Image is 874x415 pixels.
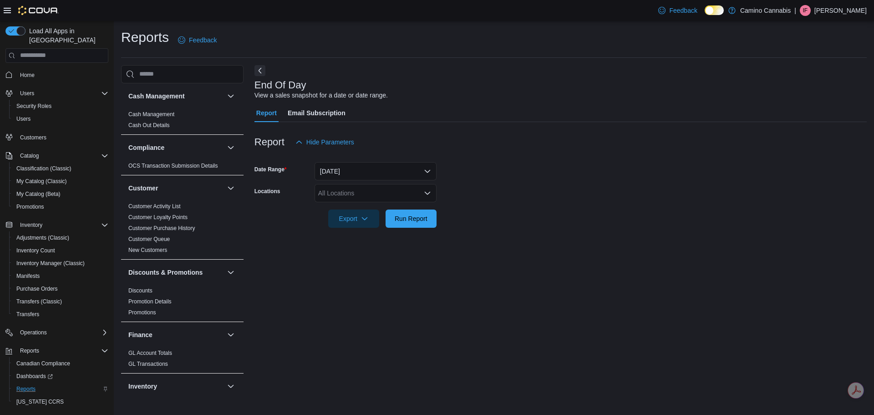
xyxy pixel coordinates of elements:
span: Users [20,90,34,97]
button: Reports [16,345,43,356]
span: Customer Purchase History [128,225,195,232]
div: Compliance [121,160,244,175]
button: [DATE] [315,162,437,180]
button: Inventory [2,219,112,231]
span: [US_STATE] CCRS [16,398,64,405]
p: | [794,5,796,16]
a: Inventory Count [13,245,59,256]
span: Inventory Manager (Classic) [16,260,85,267]
span: Inventory [16,220,108,231]
span: Run Report [395,214,427,223]
button: Catalog [2,149,112,162]
a: Users [13,113,34,124]
a: My Catalog (Classic) [13,176,71,187]
button: Users [9,113,112,125]
button: Cash Management [128,92,224,101]
span: Purchase Orders [16,285,58,292]
a: Feedback [174,31,220,49]
div: Ian Fundytus [800,5,811,16]
button: Customer [225,183,236,194]
button: Run Report [386,210,437,228]
span: Report [256,104,277,122]
button: Inventory [225,381,236,392]
span: Email Subscription [288,104,346,122]
span: Hide Parameters [306,138,354,147]
span: Users [16,115,30,123]
input: Dark Mode [705,5,724,15]
button: My Catalog (Beta) [9,188,112,200]
a: Manifests [13,271,43,282]
a: Dashboards [9,370,112,383]
span: My Catalog (Beta) [16,190,61,198]
a: Promotions [13,201,48,212]
h3: Discounts & Promotions [128,268,203,277]
button: Reports [9,383,112,395]
button: Operations [16,327,51,338]
span: OCS Transaction Submission Details [128,162,218,169]
a: Transfers [13,309,43,320]
span: Canadian Compliance [16,360,70,367]
button: Discounts & Promotions [225,267,236,278]
span: Home [16,69,108,81]
button: Finance [128,330,224,339]
span: Customers [16,132,108,143]
button: Users [2,87,112,100]
button: Hide Parameters [292,133,358,151]
button: Classification (Classic) [9,162,112,175]
h3: Finance [128,330,152,339]
span: Transfers [13,309,108,320]
button: Transfers [9,308,112,321]
a: Customer Activity List [128,203,181,210]
button: Catalog [16,150,42,161]
span: GL Transactions [128,360,168,368]
span: Customer Loyalty Points [128,214,188,221]
span: Purchase Orders [13,283,108,294]
h3: Customer [128,184,158,193]
a: Cash Management [128,111,174,118]
span: Cash Management [128,111,174,118]
button: Canadian Compliance [9,357,112,370]
button: Compliance [128,143,224,152]
span: Dashboards [13,371,108,382]
span: Users [13,113,108,124]
span: Inventory Count [13,245,108,256]
button: Users [16,88,38,99]
a: Customer Queue [128,236,170,242]
button: Compliance [225,142,236,153]
span: Discounts [128,287,152,294]
button: Customer [128,184,224,193]
span: Feedback [669,6,697,15]
button: Home [2,68,112,82]
button: Inventory [128,382,224,391]
a: Promotions [128,309,156,316]
a: Customer Purchase History [128,225,195,231]
span: Transfers (Classic) [16,298,62,305]
img: Cova [18,6,59,15]
span: Promotions [16,203,44,210]
button: Export [328,210,379,228]
label: Date Range [254,166,287,173]
a: Cash Out Details [128,122,170,128]
h3: Compliance [128,143,164,152]
span: Dashboards [16,373,53,380]
a: Customer Loyalty Points [128,214,188,220]
a: Purchase Orders [13,283,61,294]
button: [US_STATE] CCRS [9,395,112,408]
span: Home [20,72,35,79]
span: Reports [13,384,108,395]
button: Adjustments (Classic) [9,231,112,244]
span: Reports [16,385,36,393]
span: Manifests [16,272,40,280]
button: Customers [2,131,112,144]
span: Catalog [16,150,108,161]
span: Washington CCRS [13,396,108,407]
span: Promotions [128,309,156,316]
div: Customer [121,201,244,259]
span: Promotions [13,201,108,212]
div: Discounts & Promotions [121,285,244,322]
span: Transfers [16,311,39,318]
button: Next [254,65,265,76]
span: Reports [20,347,39,354]
span: My Catalog (Classic) [16,178,67,185]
